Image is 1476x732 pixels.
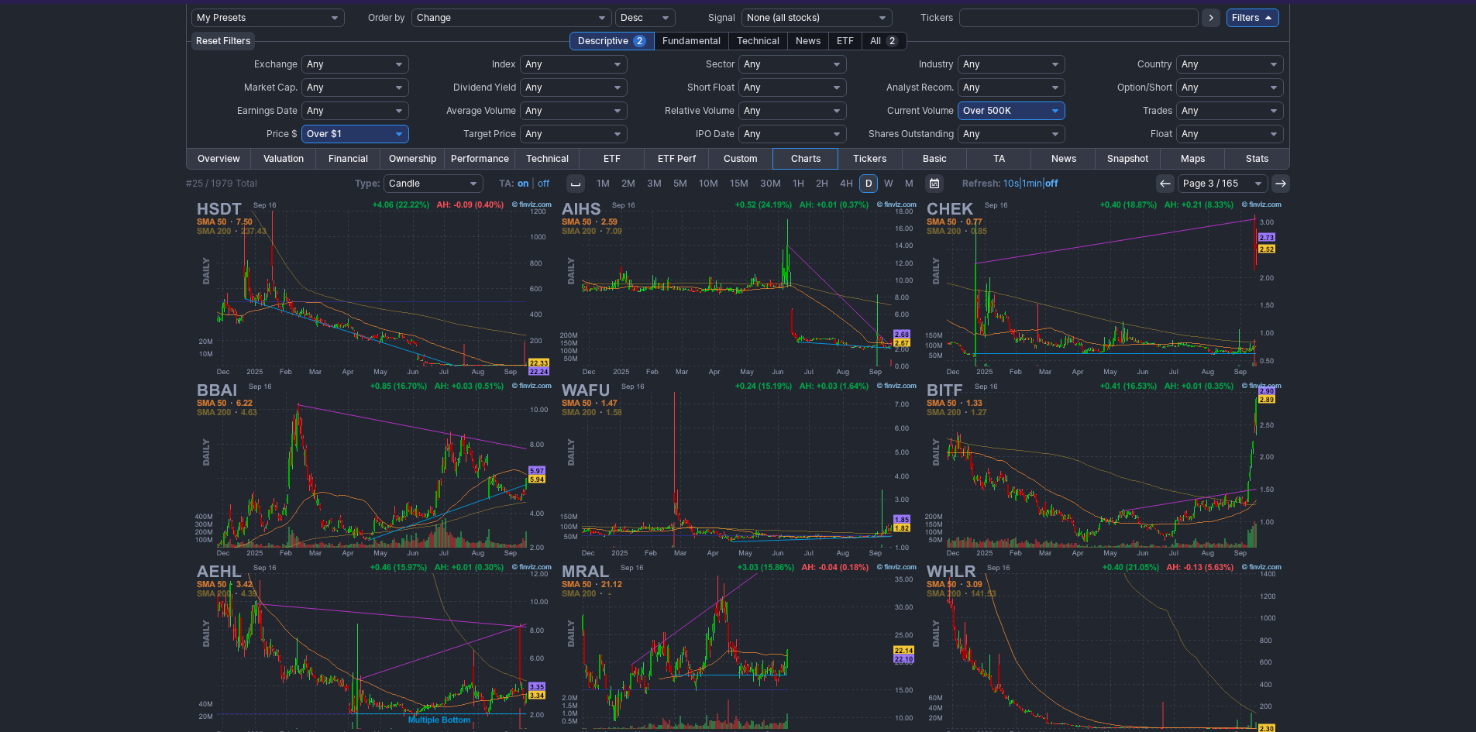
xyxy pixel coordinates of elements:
[446,105,516,116] span: Average Volume
[869,128,954,139] span: Shares Outstanding
[834,174,858,193] a: 4H
[251,149,315,169] a: Valuation
[886,35,899,47] span: 2
[557,379,920,560] img: WAFU - Wah Fu Education Group Ltd - Stock Price Chart
[862,32,907,50] div: All
[1117,81,1172,93] span: Option/Short
[925,174,944,193] button: Range
[903,149,967,169] a: Basic
[645,149,709,169] a: ETF Perf
[900,174,919,193] a: M
[499,177,514,189] b: TA:
[1045,177,1058,189] a: off
[1161,149,1225,169] a: Maps
[316,149,380,169] a: Financial
[237,105,298,116] span: Earnings Date
[920,12,953,23] span: Tickers
[591,174,615,193] a: 1M
[840,177,853,189] span: 4H
[1022,177,1042,189] a: 1min
[380,149,445,169] a: Ownership
[787,174,810,193] a: 1H
[580,149,644,169] a: ETF
[687,81,735,93] span: Short Float
[810,174,834,193] a: 2H
[730,177,748,189] span: 15M
[865,177,872,189] span: D
[838,149,902,169] a: Tickers
[828,32,862,50] div: ETF
[962,176,1058,191] span: | |
[463,128,516,139] span: Target Price
[569,32,655,50] div: Descriptive
[191,32,255,50] button: Reset Filters
[267,128,298,139] span: Price $
[693,174,724,193] a: 10M
[621,177,635,189] span: 2M
[1151,128,1172,139] span: Float
[673,177,687,189] span: 5M
[760,177,781,189] span: 30M
[192,198,555,379] img: HSDT - Helius Medical Technologies Inc - Stock Price Chart
[244,81,298,93] span: Market Cap.
[566,174,585,193] button: Interval
[192,379,555,560] img: BBAI - BigBear.ai Holdings Inc - Stock Price Chart
[597,177,610,189] span: 1M
[515,149,580,169] a: Technical
[922,379,1285,560] img: BITF - Bitfarms Ltd - Stock Price Chart
[773,149,838,169] a: Charts
[919,58,954,70] span: Industry
[186,176,257,191] div: #25 / 1979 Total
[633,35,646,47] span: 2
[755,174,786,193] a: 30M
[1227,9,1279,27] a: Filters
[696,128,735,139] span: IPO Date
[538,177,549,189] a: off
[793,177,804,189] span: 1H
[532,177,535,189] span: |
[922,198,1285,379] img: CHEK - Check-Cap Ltd - Stock Price Chart
[557,198,920,379] img: AIHS - Senmiao Technology Ltd - Stock Price Chart
[967,149,1031,169] a: TA
[708,12,735,23] span: Signal
[254,58,298,70] span: Exchange
[1031,149,1096,169] a: News
[616,174,641,193] a: 2M
[879,174,899,193] a: W
[816,177,828,189] span: 2H
[445,149,515,169] a: Performance
[709,149,773,169] a: Custom
[887,105,954,116] span: Current Volume
[859,174,878,193] a: D
[518,177,528,189] a: on
[1137,58,1172,70] span: Country
[368,12,405,23] span: Order by
[728,32,788,50] div: Technical
[187,149,251,169] a: Overview
[665,105,735,116] span: Relative Volume
[706,58,735,70] span: Sector
[654,32,729,50] div: Fundamental
[355,177,380,189] b: Type:
[1003,177,1019,189] a: 10s
[787,32,829,50] div: News
[699,177,718,189] span: 10M
[884,177,893,189] span: W
[492,58,516,70] span: Index
[724,174,754,193] a: 15M
[453,81,516,93] span: Dividend Yield
[962,177,1001,189] b: Refresh:
[1225,149,1289,169] a: Stats
[905,177,913,189] span: M
[642,174,667,193] a: 3M
[886,81,954,93] span: Analyst Recom.
[668,174,693,193] a: 5M
[1143,105,1172,116] span: Trades
[1096,149,1160,169] a: Snapshot
[647,177,662,189] span: 3M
